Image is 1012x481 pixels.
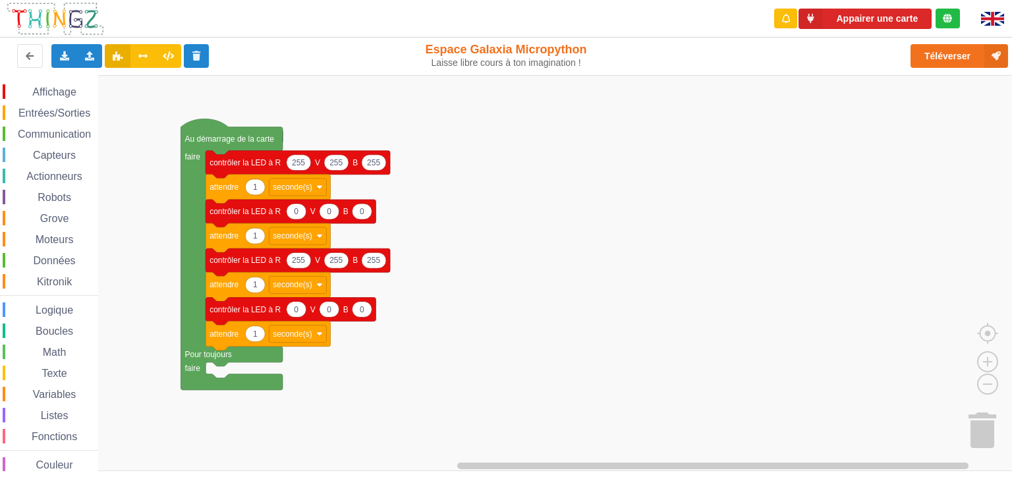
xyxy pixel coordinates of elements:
text: V [315,158,320,167]
text: attendre [210,231,239,240]
span: Couleur [34,459,75,470]
text: attendre [210,183,239,192]
div: Laisse libre cours à ton imagination ! [420,57,593,69]
img: gb.png [981,12,1004,26]
text: attendre [210,329,239,338]
text: contrôler la LED à R [210,304,281,314]
text: contrôler la LED à R [210,207,281,216]
span: Robots [36,192,73,203]
text: 0 [360,304,364,314]
text: faire [185,152,201,161]
span: Communication [16,128,93,140]
span: Listes [39,410,70,421]
text: faire [185,364,201,373]
text: Au démarrage de la carte [185,134,275,144]
text: 1 [253,280,258,289]
text: V [310,304,316,314]
text: 0 [294,207,298,216]
text: V [310,207,316,216]
text: 0 [327,304,331,314]
span: Actionneurs [24,171,84,182]
text: B [352,256,358,265]
span: Capteurs [31,150,78,161]
text: 255 [329,256,343,265]
span: Grove [38,213,71,224]
text: seconde(s) [273,280,312,289]
text: 0 [294,304,298,314]
img: thingz_logo.png [6,1,105,36]
text: 255 [367,158,380,167]
div: Espace Galaxia Micropython [420,42,593,69]
span: Texte [40,368,69,379]
span: Kitronik [35,276,74,287]
text: attendre [210,280,239,289]
text: contrôler la LED à R [210,158,281,167]
span: Boucles [34,325,75,337]
span: Moteurs [34,234,76,245]
span: Données [32,255,78,266]
text: 1 [253,231,258,240]
span: Entrées/Sorties [16,107,92,119]
text: B [343,304,349,314]
text: 255 [292,256,305,265]
text: 0 [327,207,331,216]
text: seconde(s) [273,183,312,192]
text: seconde(s) [273,329,312,338]
span: Fonctions [30,431,79,442]
text: seconde(s) [273,231,312,240]
button: Appairer une carte [799,9,932,29]
text: V [315,256,320,265]
text: B [343,207,349,216]
span: Math [41,347,69,358]
text: 1 [253,183,258,192]
span: Logique [34,304,75,316]
text: B [352,158,358,167]
text: 0 [360,207,364,216]
text: 255 [367,256,380,265]
text: 255 [292,158,305,167]
span: Affichage [30,86,78,98]
text: 255 [329,158,343,167]
text: Pour toujours [185,350,232,359]
div: Tu es connecté au serveur de création de Thingz [936,9,960,28]
button: Téléverser [911,44,1008,68]
text: 1 [253,329,258,338]
text: contrôler la LED à R [210,256,281,265]
span: Variables [31,389,78,400]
